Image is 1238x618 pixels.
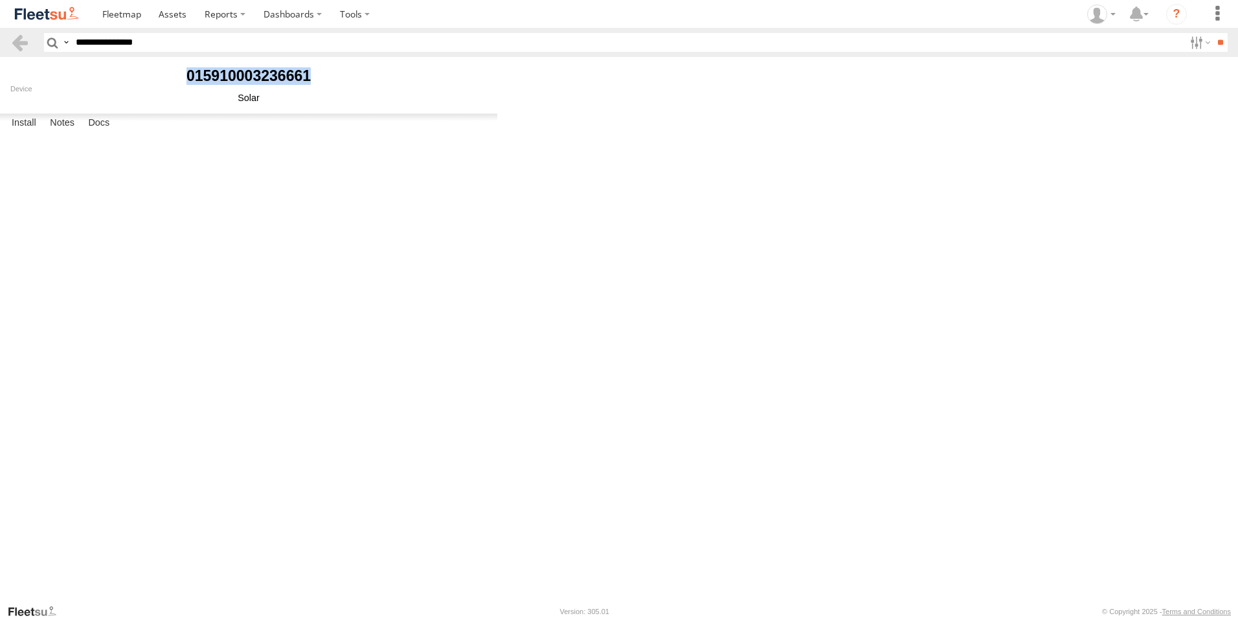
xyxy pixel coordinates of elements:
[43,114,81,132] label: Notes
[10,85,487,93] div: Device
[82,114,116,132] label: Docs
[186,67,311,84] b: 015910003236661
[10,33,29,52] a: Back to previous Page
[1185,33,1213,52] label: Search Filter Options
[1162,608,1231,615] a: Terms and Conditions
[1166,4,1187,25] i: ?
[13,5,80,23] img: fleetsu-logo-horizontal.svg
[7,605,67,618] a: Visit our Website
[560,608,609,615] div: Version: 305.01
[1102,608,1231,615] div: © Copyright 2025 -
[61,33,71,52] label: Search Query
[5,114,43,132] label: Install
[10,93,487,103] div: Solar
[1083,5,1120,24] div: Taylor Hager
